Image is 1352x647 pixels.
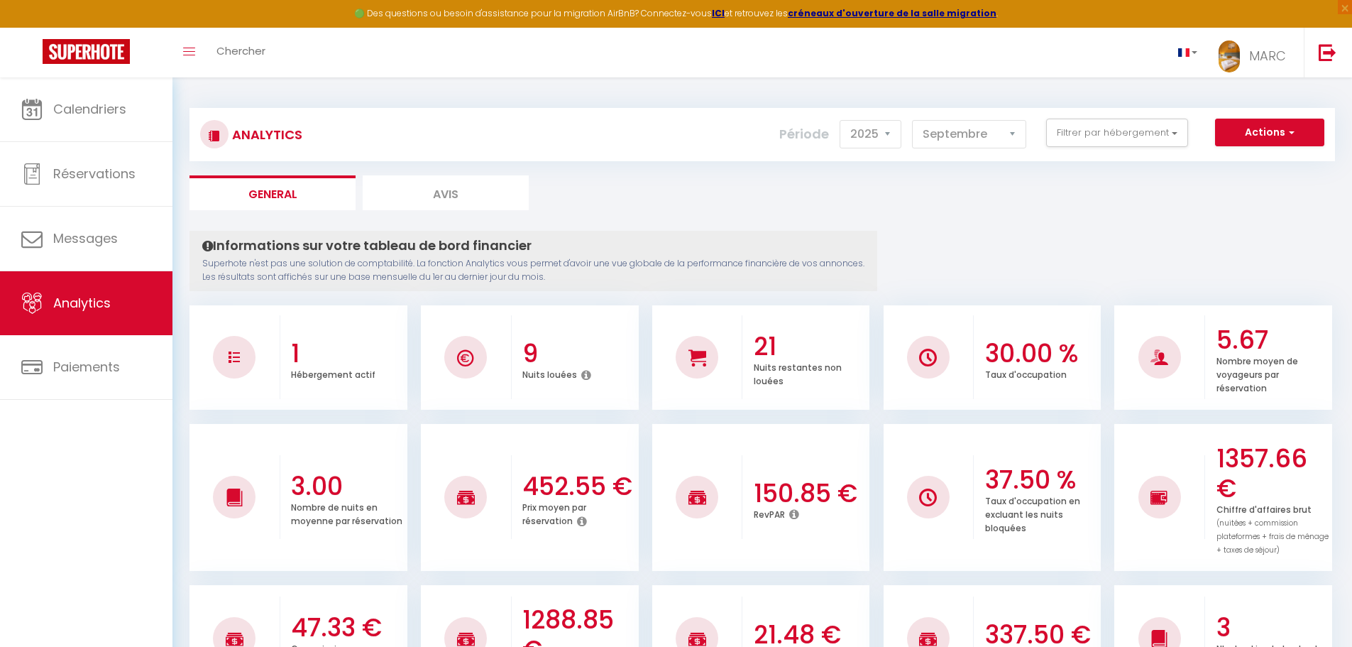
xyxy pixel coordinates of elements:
[522,472,635,501] h3: 452.55 €
[919,489,937,506] img: NO IMAGE
[291,366,375,381] p: Hébergement actif
[43,39,130,64] img: Super Booking
[985,492,1080,534] p: Taux d'occupation en excluant les nuits bloquées
[1208,28,1304,77] a: ... MARC
[779,119,829,150] label: Période
[53,294,111,312] span: Analytics
[229,352,240,363] img: NO IMAGE
[216,43,265,58] span: Chercher
[754,506,785,521] p: RevPAR
[206,28,276,77] a: Chercher
[1219,40,1240,72] img: ...
[985,366,1067,381] p: Taux d'occupation
[291,472,404,501] h3: 3.00
[754,332,867,361] h3: 21
[1319,43,1336,61] img: logout
[363,175,529,210] li: Avis
[522,339,635,369] h3: 9
[53,100,126,118] span: Calendriers
[1216,444,1329,504] h3: 1357.66 €
[754,359,842,387] p: Nuits restantes non louées
[1216,501,1329,556] p: Chiffre d'affaires brut
[1249,47,1286,65] span: MARC
[53,229,118,247] span: Messages
[788,7,996,19] a: créneaux d'ouverture de la salle migration
[229,119,302,151] h3: Analytics
[1216,518,1329,555] span: (nuitées + commission plateformes + frais de ménage + taxes de séjour)
[754,479,867,509] h3: 150.85 €
[291,499,402,527] p: Nombre de nuits en moyenne par réservation
[522,499,586,527] p: Prix moyen par réservation
[53,358,120,376] span: Paiements
[291,339,404,369] h3: 1
[1215,119,1324,147] button: Actions
[522,366,577,381] p: Nuits louées
[11,6,54,48] button: Ouvrir le widget de chat LiveChat
[1216,352,1298,394] p: Nombre moyen de voyageurs par réservation
[1216,613,1329,643] h3: 3
[189,175,356,210] li: General
[53,165,136,183] span: Réservations
[1216,325,1329,355] h3: 5.67
[985,465,1098,495] h3: 37.50 %
[202,257,864,284] p: Superhote n'est pas une solution de comptabilité. La fonction Analytics vous permet d'avoir une v...
[202,238,864,254] h4: Informations sur votre tableau de bord financier
[985,339,1098,369] h3: 30.00 %
[1150,489,1168,506] img: NO IMAGE
[712,7,725,19] a: ICI
[291,613,404,643] h3: 47.33 €
[1046,119,1188,147] button: Filtrer par hébergement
